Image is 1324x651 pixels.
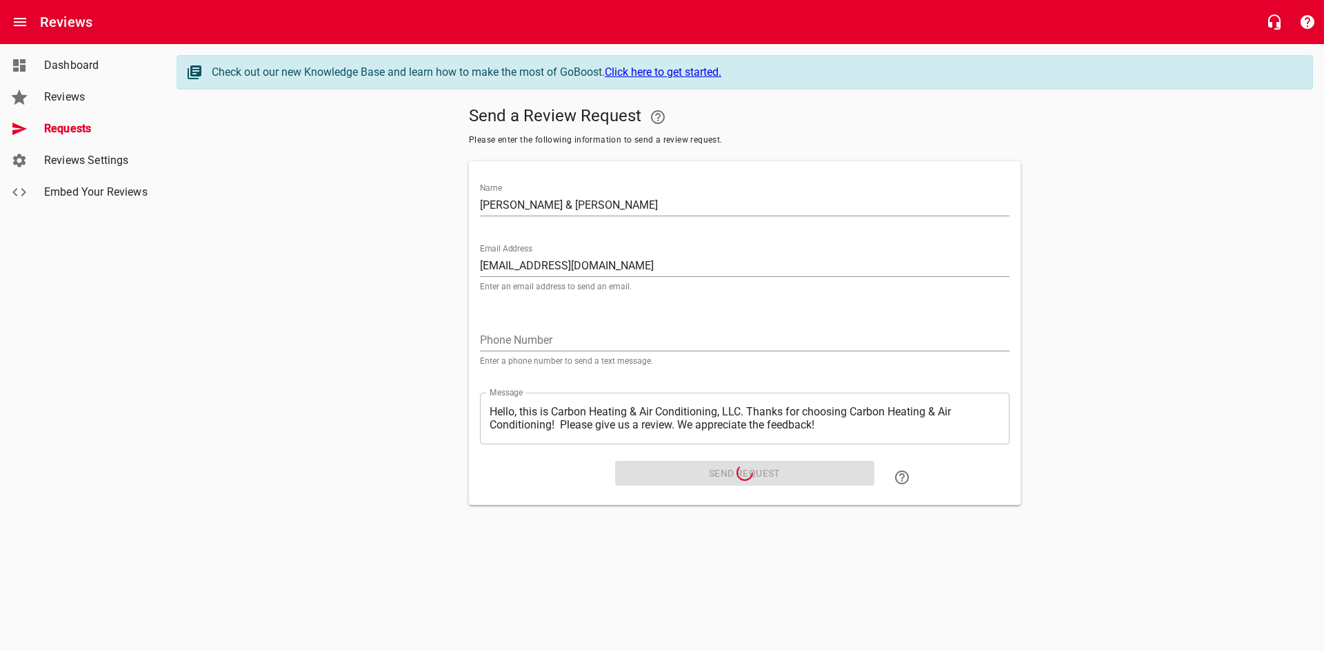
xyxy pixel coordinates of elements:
[212,64,1298,81] div: Check out our new Knowledge Base and learn how to make the most of GoBoost.
[480,245,532,253] label: Email Address
[480,184,502,192] label: Name
[480,357,1010,365] p: Enter a phone number to send a text message.
[490,405,1000,431] textarea: Hello, this is Carbon Heating & Air Conditioning, LLC. Thanks for choosing Carbon Heating & Air C...
[1291,6,1324,39] button: Support Portal
[40,11,92,33] h6: Reviews
[44,152,149,169] span: Reviews Settings
[480,282,1010,291] p: Enter an email address to send an email.
[469,134,1021,147] span: Please enter the following information to send a review request.
[469,101,1021,134] h5: Send a Review Request
[641,101,674,134] a: Your Google or Facebook account must be connected to "Send a Review Request"
[44,57,149,74] span: Dashboard
[44,184,149,200] span: Embed Your Reviews
[1258,6,1291,39] button: Live Chat
[3,6,37,39] button: Open drawer
[44,121,149,137] span: Requests
[885,461,919,494] a: Learn how to "Send a Review Request"
[605,65,721,79] a: Click here to get started.
[44,89,149,105] span: Reviews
